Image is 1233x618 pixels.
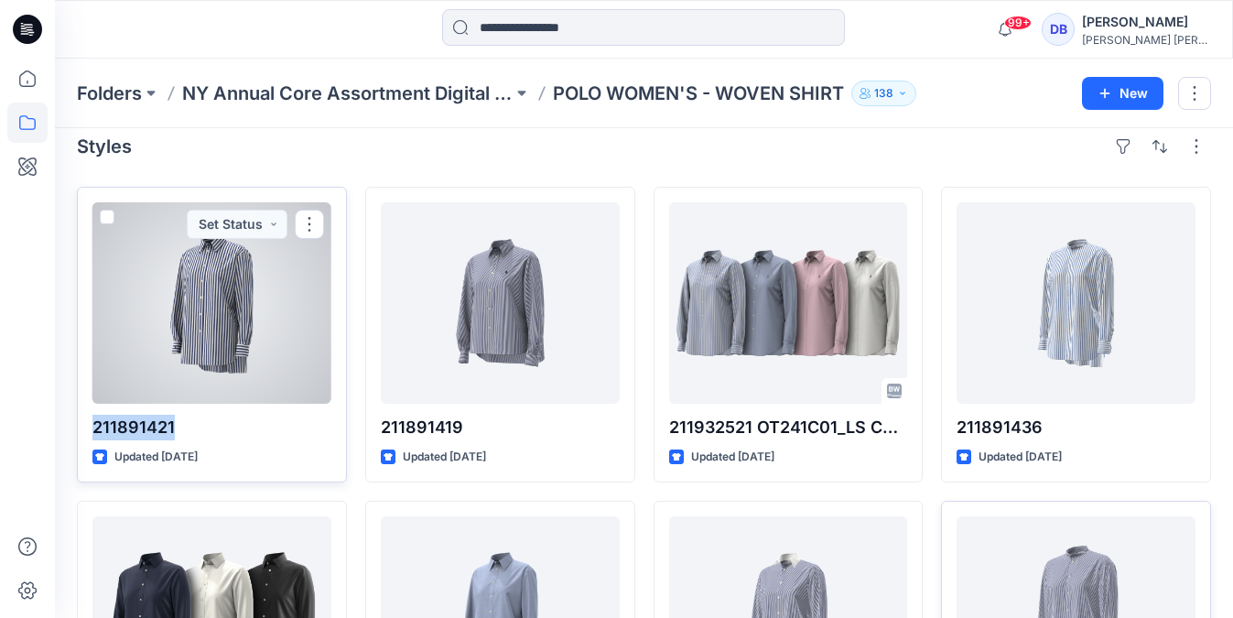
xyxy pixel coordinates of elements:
[182,81,513,106] a: NY Annual Core Assortment Digital Lib
[851,81,916,106] button: 138
[77,136,132,157] h4: Styles
[92,415,331,440] p: 211891421
[979,448,1062,467] p: Updated [DATE]
[1082,33,1210,47] div: [PERSON_NAME] [PERSON_NAME]
[1004,16,1032,30] span: 99+
[957,415,1195,440] p: 211891436
[381,202,620,404] a: 211891419
[553,81,844,106] p: POLO WOMEN'S - WOVEN SHIRT
[1082,77,1163,110] button: New
[1082,11,1210,33] div: [PERSON_NAME]
[381,415,620,440] p: 211891419
[874,83,893,103] p: 138
[403,448,486,467] p: Updated [DATE]
[957,202,1195,404] a: 211891436
[669,415,908,440] p: 211932521 OT241C01_LS CRLTE ST
[1042,13,1075,46] div: DB
[77,81,142,106] a: Folders
[669,202,908,404] a: 211932521 OT241C01_LS CRLTE ST
[114,448,198,467] p: Updated [DATE]
[691,448,774,467] p: Updated [DATE]
[92,202,331,404] a: 211891421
